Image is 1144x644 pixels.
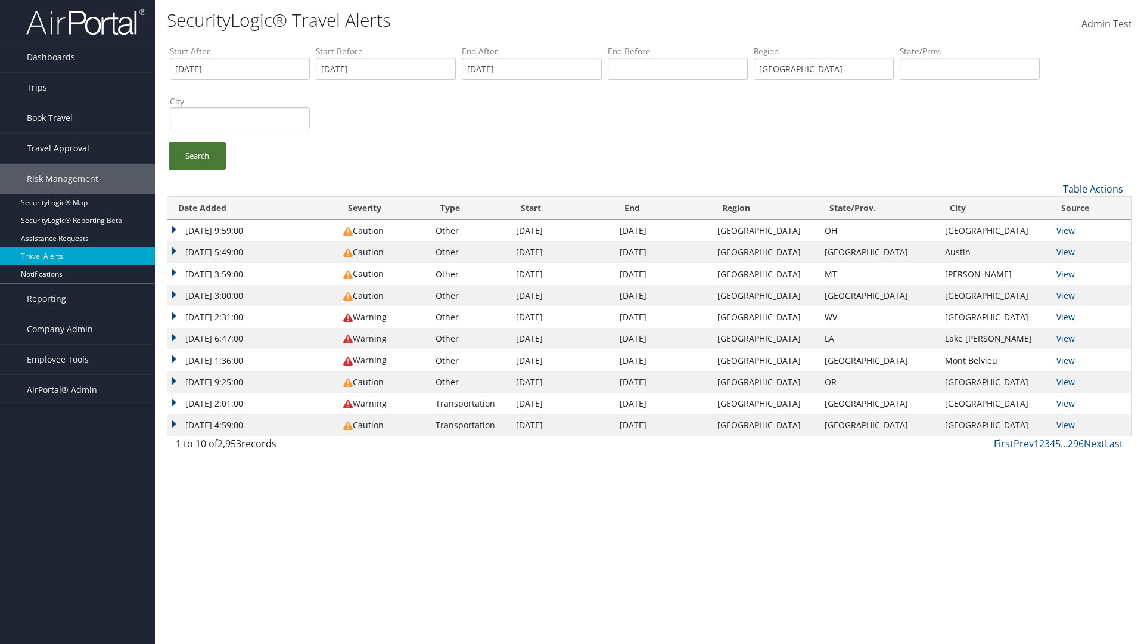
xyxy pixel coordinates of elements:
td: [DATE] 6:47:00 [167,328,337,349]
td: Other [430,220,510,241]
td: WV [819,306,939,328]
td: [GEOGRAPHIC_DATA] [711,220,819,241]
td: Other [430,241,510,263]
a: 296 [1068,437,1084,450]
span: 2,953 [217,437,241,450]
a: Last [1105,437,1123,450]
a: View [1056,333,1075,344]
td: Austin [939,241,1050,263]
td: [GEOGRAPHIC_DATA] [939,393,1050,414]
img: alert-flat-solid-warning.png [343,335,353,344]
td: [GEOGRAPHIC_DATA] [711,349,819,371]
td: [DATE] 5:49:00 [167,241,337,263]
td: [GEOGRAPHIC_DATA] [819,414,939,436]
td: Transportation [430,414,510,436]
td: Mont Belvieu [939,349,1050,371]
td: [GEOGRAPHIC_DATA] [939,306,1050,328]
th: Type: activate to sort column ascending [430,197,510,220]
span: … [1061,437,1068,450]
a: Prev [1014,437,1034,450]
td: [GEOGRAPHIC_DATA] [711,328,819,349]
label: Start After [170,45,310,57]
td: [GEOGRAPHIC_DATA] [819,241,939,263]
td: [DATE] [614,220,711,241]
td: Warning [337,349,430,371]
td: [GEOGRAPHIC_DATA] [711,241,819,263]
a: View [1056,290,1075,301]
th: Severity: activate to sort column ascending [337,197,430,220]
span: Travel Approval [27,134,89,163]
a: Search [169,142,226,170]
td: [DATE] 4:59:00 [167,414,337,436]
td: Other [430,328,510,349]
td: [DATE] 2:31:00 [167,306,337,328]
td: [DATE] [510,328,614,349]
label: Region [754,45,894,57]
h1: SecurityLogic® Travel Alerts [167,8,810,33]
td: Caution [337,414,430,436]
img: alert-flat-solid-warning.png [343,400,353,409]
td: [GEOGRAPHIC_DATA] [819,285,939,306]
td: [DATE] [510,220,614,241]
td: [DATE] [614,241,711,263]
td: [DATE] [614,263,711,284]
td: [PERSON_NAME] [939,263,1050,284]
a: Table Actions [1063,182,1123,196]
span: Book Travel [27,103,73,133]
a: First [994,437,1014,450]
td: Other [430,263,510,284]
img: alert-flat-solid-caution.png [343,248,353,258]
img: alert-flat-solid-warning.png [343,357,353,366]
td: [GEOGRAPHIC_DATA] [939,285,1050,306]
img: alert-flat-solid-caution.png [343,421,353,431]
th: End: activate to sort column ascending [614,197,711,220]
th: State/Prov.: activate to sort column ascending [819,197,939,220]
td: [GEOGRAPHIC_DATA] [711,414,819,436]
img: alert-flat-solid-caution.png [343,270,353,280]
img: alert-flat-solid-caution.png [343,227,353,236]
span: Employee Tools [27,345,89,374]
td: [DATE] [510,241,614,263]
a: View [1056,268,1075,280]
td: Other [430,285,510,306]
td: [DATE] [510,371,614,393]
a: View [1056,225,1075,236]
td: [GEOGRAPHIC_DATA] [939,220,1050,241]
span: Dashboards [27,42,75,72]
th: Start: activate to sort column ascending [510,197,614,220]
label: Start Before [316,45,456,57]
td: [GEOGRAPHIC_DATA] [819,393,939,414]
a: View [1056,355,1075,366]
a: View [1056,398,1075,409]
a: View [1056,311,1075,323]
td: [DATE] [614,371,711,393]
td: Warning [337,306,430,328]
td: [DATE] 1:36:00 [167,349,337,371]
td: [DATE] [614,393,711,414]
img: alert-flat-solid-caution.png [343,292,353,301]
td: Transportation [430,393,510,414]
td: [DATE] [510,306,614,328]
td: [DATE] [510,285,614,306]
span: Company Admin [27,314,93,344]
label: State/Prov. [900,45,1040,57]
span: Trips [27,73,47,103]
th: Source: activate to sort column ascending [1050,197,1131,220]
a: Admin Test [1081,6,1132,43]
td: [GEOGRAPHIC_DATA] [939,371,1050,393]
td: OR [819,371,939,393]
a: View [1056,376,1075,388]
span: Reporting [27,284,66,314]
th: Region: activate to sort column ascending [711,197,819,220]
td: Lake [PERSON_NAME] [939,328,1050,349]
a: Next [1084,437,1105,450]
td: [GEOGRAPHIC_DATA] [711,285,819,306]
td: Caution [337,263,430,284]
a: 4 [1050,437,1055,450]
label: City [170,95,310,107]
td: Caution [337,241,430,263]
td: [GEOGRAPHIC_DATA] [711,306,819,328]
td: Caution [337,285,430,306]
span: AirPortal® Admin [27,375,97,405]
td: [GEOGRAPHIC_DATA] [819,349,939,371]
